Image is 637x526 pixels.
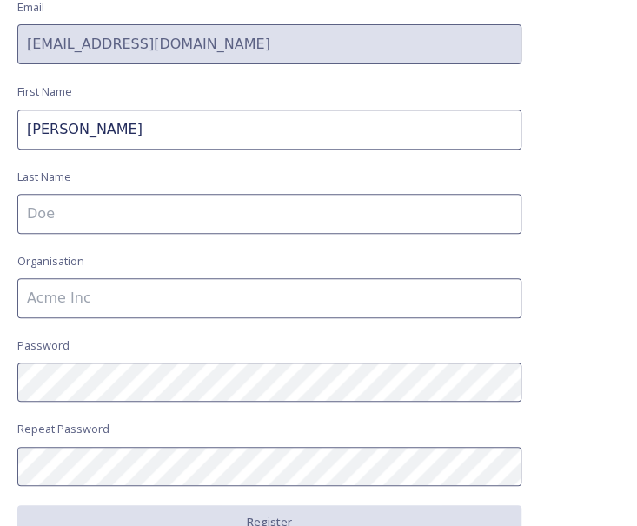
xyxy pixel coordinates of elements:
span: Last Name [17,169,71,185]
input: Acme Inc [17,278,521,318]
span: Repeat Password [17,421,109,437]
input: Doe [17,194,521,234]
input: John [17,110,521,150]
input: john.doe@snapsea.io [17,24,521,64]
span: Organisation [17,253,84,270]
span: Password [17,337,70,354]
span: First Name [17,83,72,100]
